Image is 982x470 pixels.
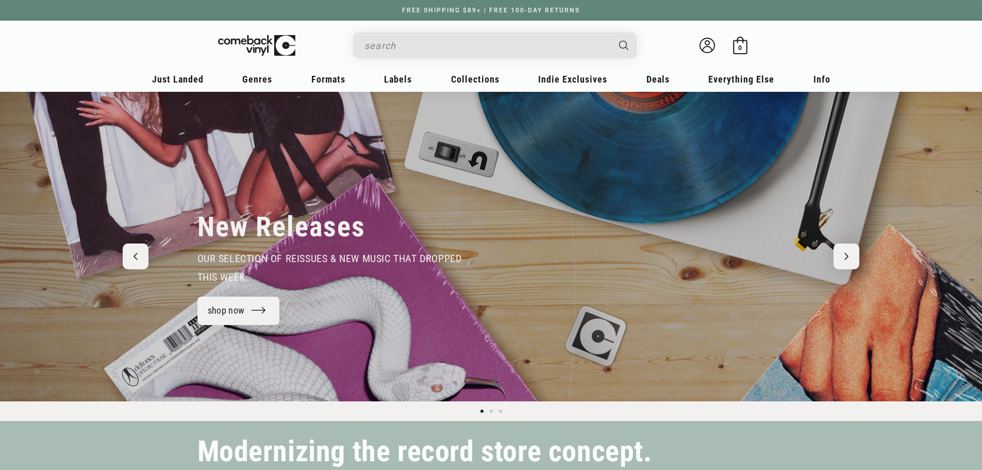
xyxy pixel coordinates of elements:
button: Previous slide [123,244,148,269]
span: Deals [646,74,670,85]
a: shop now [197,297,280,325]
span: Genres [242,74,272,85]
h2: New Releases [197,210,365,244]
span: our selection of reissues & new music that dropped this week. [197,252,462,283]
button: Load slide 2 of 3 [487,407,496,416]
span: Labels [384,74,412,85]
span: Formats [311,74,345,85]
a: FREE SHIPPING $89+ | FREE 100-DAY RETURNS [392,7,590,14]
span: Just Landed [152,74,204,85]
span: Everything Else [708,74,774,85]
h2: Modernizing the record store concept. [197,440,652,464]
span: 0 [738,44,742,52]
span: Indie Exclusives [538,74,607,85]
span: Collections [451,74,500,85]
div: Search [353,33,637,58]
input: search [364,35,609,56]
button: Load slide 1 of 3 [477,407,487,416]
button: Search [610,33,638,58]
span: Info [813,74,830,85]
button: Load slide 3 of 3 [496,407,505,416]
button: Next slide [834,244,859,269]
